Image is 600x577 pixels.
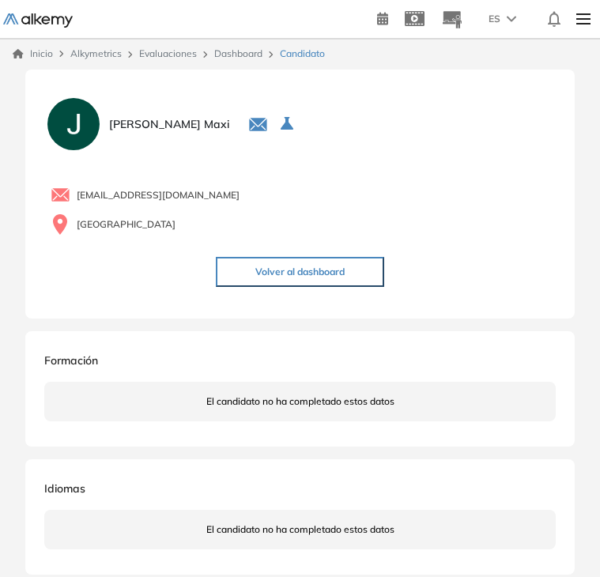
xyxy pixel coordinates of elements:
span: [EMAIL_ADDRESS][DOMAIN_NAME] [77,188,240,202]
img: arrow [507,16,516,22]
span: Alkymetrics [70,47,122,59]
span: [PERSON_NAME] Maxi [109,116,229,133]
a: Inicio [13,47,53,61]
span: El candidato no ha completado estos datos [206,522,394,537]
span: Idiomas [44,481,85,496]
span: Candidato [280,47,325,61]
span: Formación [44,353,98,368]
img: PROFILE_MENU_LOGO_USER [44,95,103,153]
span: ES [489,12,500,26]
a: Evaluaciones [139,47,197,59]
img: Logo [3,13,73,28]
span: [GEOGRAPHIC_DATA] [77,217,175,232]
button: Volver al dashboard [216,257,384,287]
a: Dashboard [214,47,262,59]
img: Menu [570,3,597,35]
button: Seleccione la evaluación activa [274,110,303,138]
span: El candidato no ha completado estos datos [206,394,394,409]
